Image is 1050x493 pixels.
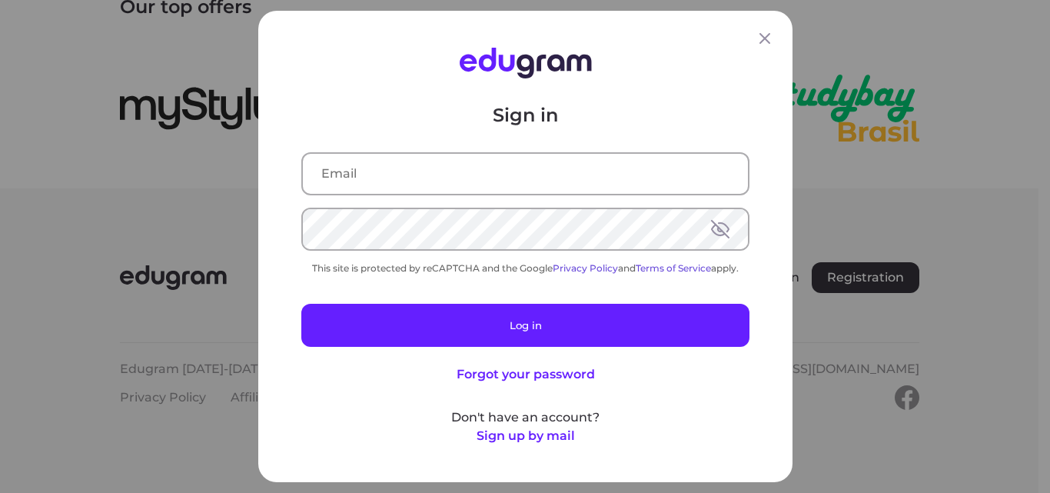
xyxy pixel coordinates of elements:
[636,262,711,274] a: Terms of Service
[456,365,594,384] button: Forgot your password
[459,48,591,78] img: Edugram Logo
[303,154,748,194] input: Email
[553,262,618,274] a: Privacy Policy
[301,103,749,128] p: Sign in
[301,262,749,274] div: This site is protected by reCAPTCHA and the Google and apply.
[476,427,574,445] button: Sign up by mail
[301,408,749,427] p: Don't have an account?
[301,304,749,347] button: Log in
